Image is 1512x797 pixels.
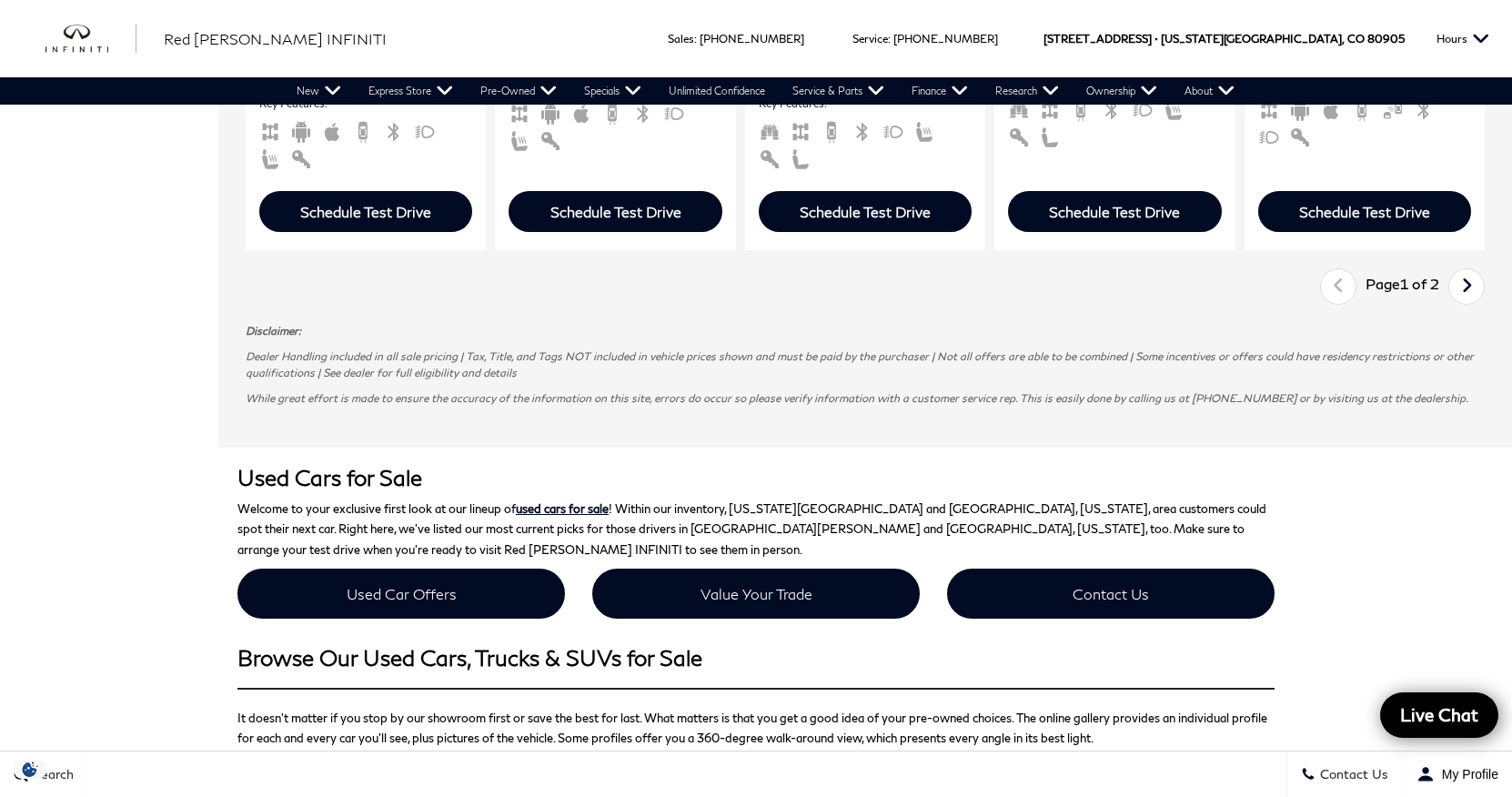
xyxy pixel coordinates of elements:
[668,32,694,45] span: Sales
[1391,703,1487,726] span: Live Chat
[539,105,561,118] span: Android Auto
[383,123,405,136] span: Bluetooth
[913,123,935,136] span: Heated Seats
[1043,32,1405,45] a: [STREET_ADDRESS] • [US_STATE][GEOGRAPHIC_DATA], CO 80905
[759,123,781,136] span: Third Row Seats
[1289,128,1311,142] span: Keyless Entry
[237,464,422,490] strong: Used Cars for Sale
[259,191,472,232] div: Schedule Test Drive - Audi A4 45 S line Premium Plus
[1039,101,1061,115] span: AWD
[1299,203,1430,220] div: Schedule Test Drive
[882,123,904,136] span: Fog Lights
[414,123,436,136] span: Fog Lights
[237,569,565,619] a: Used Car Offers
[550,203,681,220] div: Schedule Test Drive
[790,123,811,136] span: AWD
[509,191,721,232] div: Schedule Test Drive - BMW 2 Series 228i xDrive
[570,77,655,105] a: Specials
[947,569,1275,619] a: Contact Us
[852,32,888,45] span: Service
[1101,101,1123,115] span: Bluetooth
[982,77,1073,105] a: Research
[300,203,431,220] div: Schedule Test Drive
[283,77,1248,105] nav: Main Navigation
[9,760,51,779] img: Opt-Out Icon
[700,32,804,45] a: [PHONE_NUMBER]
[28,767,74,782] span: Search
[663,105,685,118] span: Fog Lights
[1351,101,1373,115] span: Backup Camera
[1258,101,1280,115] span: AWD
[1356,268,1448,305] div: Page 1 of 2
[246,324,301,338] strong: Disclaimer:
[321,123,343,136] span: Apple Car-Play
[1132,101,1154,115] span: Fog Lights
[1039,128,1061,142] span: Leather Seats
[516,501,609,516] a: used cars for sale
[1320,101,1342,115] span: Apple Car-Play
[45,25,136,54] a: infiniti
[1289,101,1311,115] span: Android Auto
[509,132,530,146] span: Heated Seats
[893,32,998,45] a: [PHONE_NUMBER]
[1382,101,1404,115] span: Blind Spot Monitor
[1380,692,1498,738] a: Live Chat
[759,191,972,232] div: Schedule Test Drive - Toyota Highlander Limited Platinum
[45,25,136,54] img: INFINITI
[888,32,891,45] span: :
[259,150,281,164] span: Heated Seats
[821,123,842,136] span: Backup Camera
[164,28,387,50] a: Red [PERSON_NAME] INFINITI
[1435,767,1498,782] span: My Profile
[1008,191,1221,232] div: Schedule Test Drive - Volkswagen Atlas 3.6L V6 SE w/Technology
[592,569,920,619] a: Value Your Trade
[9,760,51,779] section: Click to Open Cookie Consent Modal
[1008,128,1030,142] span: Keyless Entry
[355,77,467,105] a: Express Store
[1258,128,1280,142] span: Fog Lights
[759,150,781,164] span: Keyless Entry
[852,123,873,136] span: Bluetooth
[1413,101,1435,115] span: Bluetooth
[655,77,779,105] a: Unlimited Confidence
[632,105,654,118] span: Bluetooth
[283,77,355,105] a: New
[570,105,592,118] span: Apple Car-Play
[1258,191,1471,232] div: Schedule Test Drive - Jeep Wrangler Unlimited Sahara
[1070,101,1092,115] span: Backup Camera
[1163,101,1184,115] span: Heated Seats
[290,150,312,164] span: Keyless Entry
[290,123,312,136] span: Android Auto
[509,105,530,118] span: AWD
[601,105,623,118] span: Backup Camera
[1008,101,1030,115] span: Third Row Seats
[1403,752,1512,797] button: Open user profile menu
[1447,271,1487,302] a: next page
[467,77,570,105] a: Pre-Owned
[1315,767,1388,782] span: Contact Us
[1049,203,1180,220] div: Schedule Test Drive
[164,30,387,47] span: Red [PERSON_NAME] INFINITI
[898,77,982,105] a: Finance
[246,348,1485,381] p: Dealer Handling included in all sale pricing | Tax, Title, and Tags NOT included in vehicle price...
[779,77,898,105] a: Service & Parts
[694,32,697,45] span: :
[1171,77,1248,105] a: About
[800,203,931,220] div: Schedule Test Drive
[237,708,1275,748] p: It doesn’t matter if you stop by our showroom first or save the best for last. What matters is th...
[790,150,811,164] span: Leather Seats
[539,132,561,146] span: Keyless Entry
[259,123,281,136] span: AWD
[237,644,702,671] strong: Browse Our Used Cars, Trucks & SUVs for Sale
[246,390,1485,407] p: While great effort is made to ensure the accuracy of the information on this site, errors do occu...
[237,499,1275,559] p: Welcome to your exclusive first look at our lineup of ! Within our inventory, [US_STATE][GEOGRAPH...
[352,123,374,136] span: Backup Camera
[1073,77,1171,105] a: Ownership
